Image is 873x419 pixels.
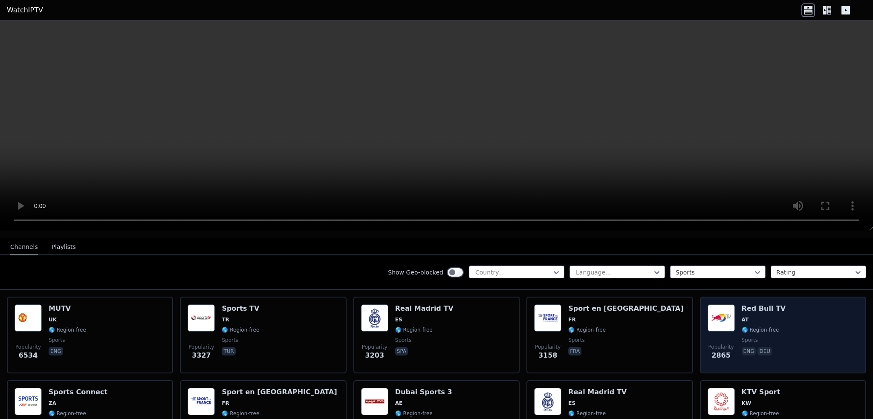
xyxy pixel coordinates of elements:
span: 🌎 Region-free [742,410,779,417]
p: fra [568,347,581,355]
span: ES [568,400,575,407]
span: 🌎 Region-free [395,327,433,333]
p: eng [742,347,756,355]
span: sports [222,337,238,344]
h6: Red Bull TV [742,304,786,313]
a: WatchIPTV [7,5,43,15]
span: 3327 [192,350,211,361]
span: FR [568,316,575,323]
img: Real Madrid TV [361,304,388,332]
img: Sports TV [188,304,215,332]
h6: Dubai Sports 3 [395,388,452,396]
span: Popularity [535,344,561,350]
label: Show Geo-blocked [388,268,443,277]
p: eng [49,347,63,355]
span: sports [395,337,411,344]
span: 3158 [538,350,558,361]
span: AE [395,400,402,407]
p: deu [757,347,772,355]
span: sports [49,337,65,344]
img: Sport en France [534,304,561,332]
h6: KTV Sport [742,388,780,396]
span: TR [222,316,229,323]
span: 🌎 Region-free [568,410,606,417]
h6: Sports TV [222,304,259,313]
span: sports [568,337,584,344]
span: 🌎 Region-free [395,410,433,417]
span: 2865 [711,350,731,361]
span: 🌎 Region-free [568,327,606,333]
span: FR [222,400,229,407]
h6: Real Madrid TV [568,388,627,396]
button: Playlists [52,239,76,255]
span: Popularity [188,344,214,350]
span: 🌎 Region-free [222,327,259,333]
h6: Sport en [GEOGRAPHIC_DATA] [568,304,683,313]
p: spa [395,347,408,355]
span: UK [49,316,57,323]
img: Dubai Sports 3 [361,388,388,415]
h6: Sports Connect [49,388,107,396]
img: KTV Sport [708,388,735,415]
img: Sport en France [188,388,215,415]
h6: Sport en [GEOGRAPHIC_DATA] [222,388,337,396]
span: 🌎 Region-free [742,327,779,333]
span: AT [742,316,749,323]
img: Sports Connect [14,388,42,415]
button: Channels [10,239,38,255]
img: Real Madrid TV [534,388,561,415]
span: 6534 [19,350,38,361]
h6: MUTV [49,304,86,313]
span: 🌎 Region-free [49,410,86,417]
span: 🌎 Region-free [49,327,86,333]
p: tur [222,347,235,355]
span: Popularity [362,344,387,350]
span: ZA [49,400,56,407]
span: 🌎 Region-free [222,410,259,417]
span: KW [742,400,752,407]
span: Popularity [708,344,734,350]
img: Red Bull TV [708,304,735,332]
span: Popularity [15,344,41,350]
span: sports [742,337,758,344]
h6: Real Madrid TV [395,304,454,313]
span: ES [395,316,402,323]
span: 3203 [365,350,384,361]
img: MUTV [14,304,42,332]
